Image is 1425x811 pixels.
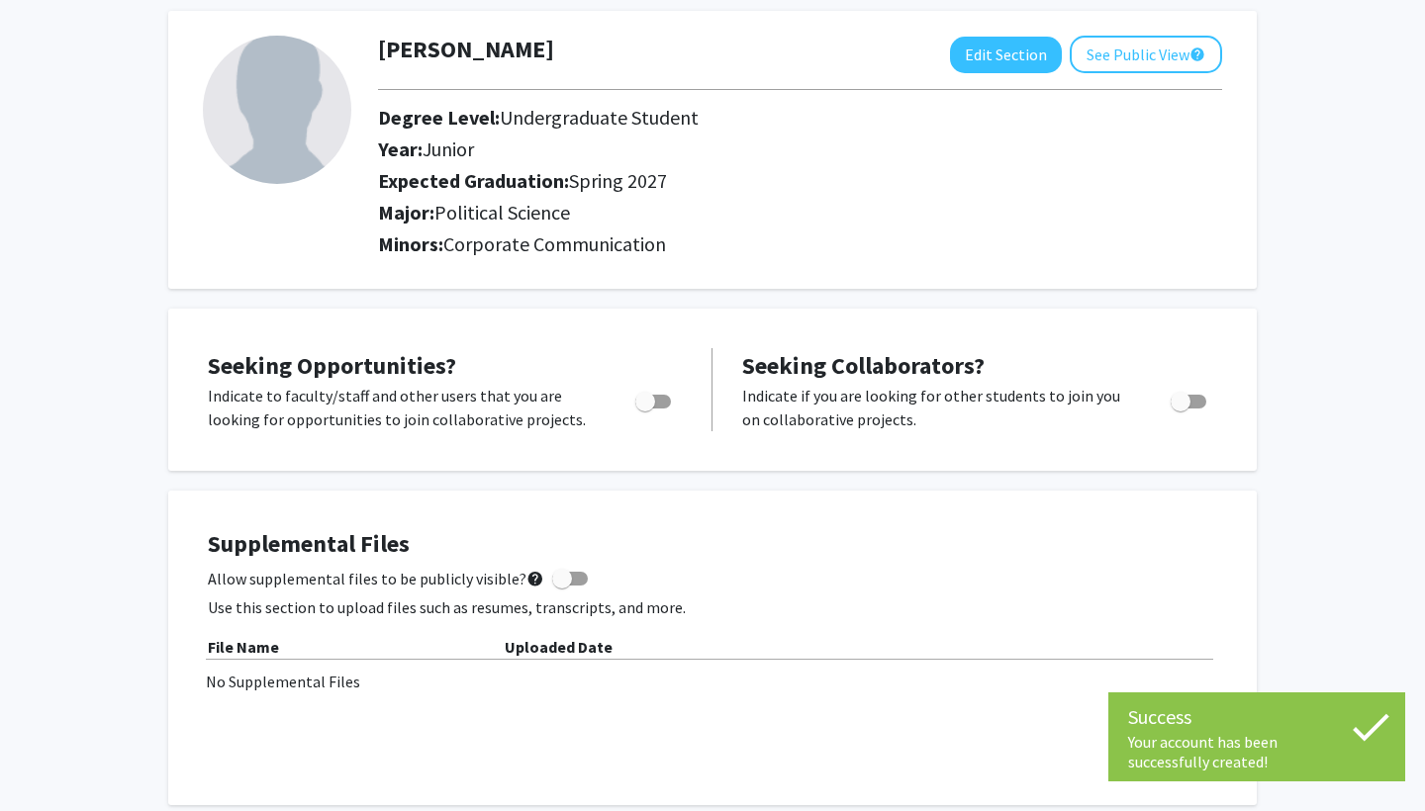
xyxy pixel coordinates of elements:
mat-icon: help [1189,43,1205,66]
p: Use this section to upload files such as resumes, transcripts, and more. [208,595,1217,619]
button: See Public View [1070,36,1222,73]
mat-icon: help [526,567,544,590]
div: Toggle [627,384,682,413]
p: Indicate if you are looking for other students to join you on collaborative projects. [742,384,1133,431]
button: Edit Section [950,37,1062,73]
h2: Major: [378,201,1222,225]
span: Junior [423,136,474,161]
span: Undergraduate Student [500,105,699,130]
b: File Name [208,637,279,657]
img: Profile Picture [203,36,351,184]
h2: Year: [378,137,1143,161]
h2: Minors: [378,232,1222,256]
h1: [PERSON_NAME] [378,36,554,64]
iframe: Chat [15,722,84,796]
span: Corporate Communication [443,231,666,256]
h2: Degree Level: [378,106,1143,130]
div: No Supplemental Files [206,670,1219,693]
h2: Expected Graduation: [378,169,1143,193]
div: Toggle [1163,384,1217,413]
span: Seeking Collaborators? [742,350,985,381]
span: Seeking Opportunities? [208,350,456,381]
div: Your account has been successfully created! [1128,732,1385,771]
p: Indicate to faculty/staff and other users that you are looking for opportunities to join collabor... [208,384,598,431]
span: Political Science [434,200,570,225]
b: Uploaded Date [505,637,613,657]
div: Success [1128,702,1385,732]
h4: Supplemental Files [208,530,1217,559]
span: Allow supplemental files to be publicly visible? [208,567,544,590]
span: Spring 2027 [569,168,667,193]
